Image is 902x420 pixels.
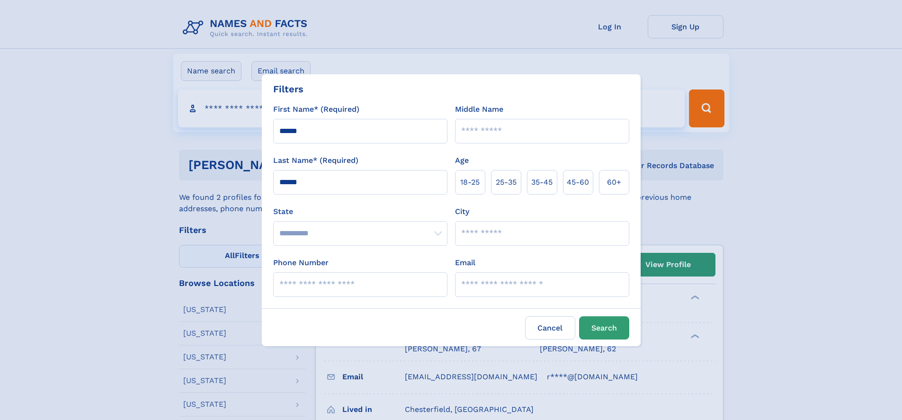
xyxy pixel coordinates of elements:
[455,104,503,115] label: Middle Name
[273,206,447,217] label: State
[455,155,469,166] label: Age
[455,257,475,268] label: Email
[273,82,304,96] div: Filters
[273,104,359,115] label: First Name* (Required)
[273,257,329,268] label: Phone Number
[531,177,553,188] span: 35‑45
[496,177,517,188] span: 25‑35
[525,316,575,340] label: Cancel
[460,177,480,188] span: 18‑25
[273,155,358,166] label: Last Name* (Required)
[579,316,629,340] button: Search
[607,177,621,188] span: 60+
[567,177,589,188] span: 45‑60
[455,206,469,217] label: City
